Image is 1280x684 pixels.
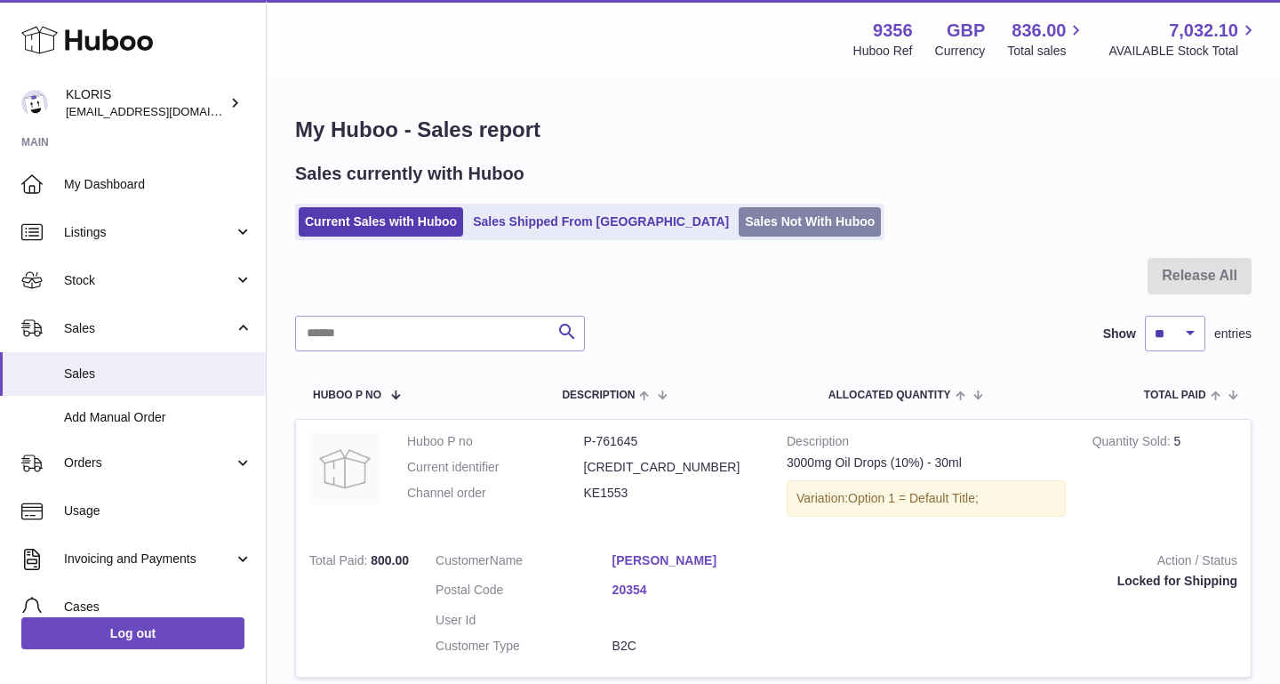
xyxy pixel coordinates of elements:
[1103,326,1136,342] label: Show
[436,638,612,655] dt: Customer Type
[295,162,524,186] h2: Sales currently with Huboo
[1012,19,1066,43] span: 836.00
[1169,19,1238,43] span: 7,032.10
[1144,390,1206,401] span: Total paid
[1007,43,1086,60] span: Total sales
[562,390,635,401] span: Description
[64,320,234,337] span: Sales
[853,43,913,60] div: Huboo Ref
[371,553,409,567] span: 800.00
[1108,19,1259,60] a: 7,032.10 AVAILABLE Stock Total
[739,207,881,237] a: Sales Not With Huboo
[787,480,1066,517] div: Variation:
[309,553,371,572] strong: Total Paid
[21,617,244,649] a: Log out
[313,390,381,401] span: Huboo P no
[815,552,1237,574] strong: Action / Status
[64,503,252,519] span: Usage
[947,19,985,43] strong: GBP
[815,573,1237,590] div: Locked for Shipping
[584,485,761,502] dd: KE1553
[1092,434,1174,453] strong: Quantity Sold
[309,433,380,504] img: no-photo.jpg
[64,272,234,289] span: Stock
[848,491,979,505] span: Option 1 = Default Title;
[873,19,913,43] strong: 9356
[66,86,226,120] div: KLORIS
[64,599,252,616] span: Cases
[64,409,252,426] span: Add Manual Order
[64,366,252,382] span: Sales
[436,553,490,567] span: Customer
[828,390,951,401] span: ALLOCATED Quantity
[584,433,761,450] dd: P-761645
[1108,43,1259,60] span: AVAILABLE Stock Total
[1079,420,1251,539] td: 5
[407,485,584,502] dt: Channel order
[64,224,234,241] span: Listings
[407,459,584,476] dt: Current identifier
[64,176,252,193] span: My Dashboard
[436,582,612,603] dt: Postal Code
[612,582,789,599] a: 20354
[436,612,612,629] dt: User Id
[66,104,261,118] span: [EMAIL_ADDRESS][DOMAIN_NAME]
[64,455,234,471] span: Orders
[1214,326,1252,342] span: entries
[612,638,789,655] dd: B2C
[1007,19,1086,60] a: 836.00 Total sales
[584,459,761,476] dd: [CREDIT_CARD_NUMBER]
[787,455,1066,471] div: 3000mg Oil Drops (10%) - 30ml
[299,207,463,237] a: Current Sales with Huboo
[21,90,48,117] img: huboo@kloriscbd.com
[467,207,735,237] a: Sales Shipped From [GEOGRAPHIC_DATA]
[436,552,612,574] dt: Name
[612,552,789,569] a: [PERSON_NAME]
[64,551,234,567] span: Invoicing and Payments
[295,116,1252,144] h1: My Huboo - Sales report
[407,433,584,450] dt: Huboo P no
[787,433,1066,455] strong: Description
[935,43,986,60] div: Currency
